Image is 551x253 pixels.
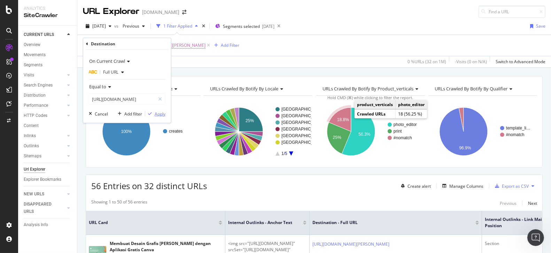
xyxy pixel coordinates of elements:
div: SiteCrawler [24,12,71,20]
text: 56.3% [358,132,370,137]
button: Cancel [86,110,108,117]
button: Save [527,21,545,32]
span: 2025 Aug. 3rd [92,23,106,29]
div: Analytics [24,6,71,12]
div: Url Explorer [24,166,45,173]
div: URL Explorer [83,6,139,17]
div: Distribution [24,92,46,99]
div: A chart. [316,101,424,162]
div: Manage Columns [449,183,483,189]
div: Visits [24,72,34,79]
h4: URLs Crawled By Botify By product_verticals [321,83,424,94]
button: Add Filter [211,41,239,50]
button: [DATE] [83,21,114,32]
text: 100% [121,129,132,134]
div: Performance [24,102,48,109]
a: NEW URLS [24,191,65,198]
span: Hold CMD (⌘) while clicking to filter the report. [327,95,413,100]
h4: URLs Crawled By Botify By locale [209,83,306,94]
td: product_verticals [355,100,396,109]
div: NEW URLS [24,191,44,198]
text: [GEOGRAPHIC_DATA] [281,107,325,112]
span: URLs Crawled By Botify By qualifier [435,85,508,92]
a: Explorer Bookmarks [24,176,72,183]
a: [URL][DOMAIN_NAME][PERSON_NAME] [312,241,389,248]
div: Sitemaps [24,152,41,160]
div: Destination [91,41,115,47]
span: 56 Entries on 32 distinct URLs [91,180,207,192]
div: A chart. [204,101,311,162]
div: Next [528,200,537,206]
div: Export as CSV [502,183,529,189]
td: 18 (56.25 %) [396,110,427,119]
a: CURRENT URLS [24,31,65,38]
button: Full URL [89,67,127,78]
text: [GEOGRAPHIC_DATA] [281,140,325,145]
div: Movements [24,51,46,59]
div: arrow-right-arrow-left [182,10,186,15]
a: Content [24,122,72,129]
text: 18.8% [337,117,349,122]
div: Outlinks [24,142,39,150]
div: [DATE] [262,23,274,29]
div: Search Engines [24,82,53,89]
text: 1/5 [281,151,287,156]
text: [GEOGRAPHIC_DATA] [281,120,325,125]
a: Distribution [24,92,65,99]
span: On Current Crawl [89,58,125,64]
h4: URLs Crawled By Botify By qualifier [434,83,531,94]
iframe: Intercom live chat [527,229,544,246]
text: photo_editor [394,122,417,127]
a: DISAPPEARED URLS [24,201,65,215]
div: Inlinks [24,132,36,140]
div: Add Filter [221,42,239,48]
a: Overview [24,41,72,49]
div: Create alert [408,183,431,189]
svg: A chart. [91,101,199,162]
button: Create alert [398,180,431,192]
text: template_li… [506,126,530,131]
a: Inlinks [24,132,65,140]
text: [GEOGRAPHIC_DATA] [281,113,325,118]
div: 1 Filter Applied [163,23,192,29]
span: Internal Outlinks - Anchor Text [228,219,293,226]
div: Analysis Info [24,221,48,229]
div: DISAPPEARED URLS [24,201,59,215]
div: [DOMAIN_NAME] [142,9,179,16]
div: times [201,23,207,30]
text: 25% [246,118,254,123]
button: Apply [145,110,165,117]
text: print [394,129,402,134]
a: Movements [24,51,72,59]
span: Segments selected [223,23,260,29]
span: Equal to [89,83,106,90]
div: Switch to Advanced Mode [496,59,545,65]
a: HTTP Codes [24,112,65,119]
td: photo_editor [396,100,427,109]
text: [GEOGRAPHIC_DATA] [281,127,325,132]
div: Explorer Bookmarks [24,176,61,183]
div: 0 % URLs ( 32 on 1M ) [408,59,446,65]
button: Previous [120,21,148,32]
text: 25% [333,135,341,140]
div: CURRENT URLS [24,31,54,38]
span: URLs Crawled By Botify By product_verticals [323,85,413,92]
button: Export as CSV [492,180,529,192]
span: Destination - Full URL [312,219,465,226]
a: Segments [24,61,72,69]
a: Url Explorer [24,166,72,173]
a: Search Engines [24,82,65,89]
div: Cancel [95,111,108,117]
span: Full URL [103,69,118,75]
button: Segments selected[DATE] [212,21,274,32]
div: A chart. [428,101,536,162]
td: Crawled URLs [355,110,396,119]
span: URL Card [89,219,217,226]
div: Segments [24,61,42,69]
div: Content [24,122,39,129]
div: Previous [500,200,517,206]
a: Performance [24,102,65,109]
a: Outlinks [24,142,65,150]
a: Analysis Info [24,221,72,229]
